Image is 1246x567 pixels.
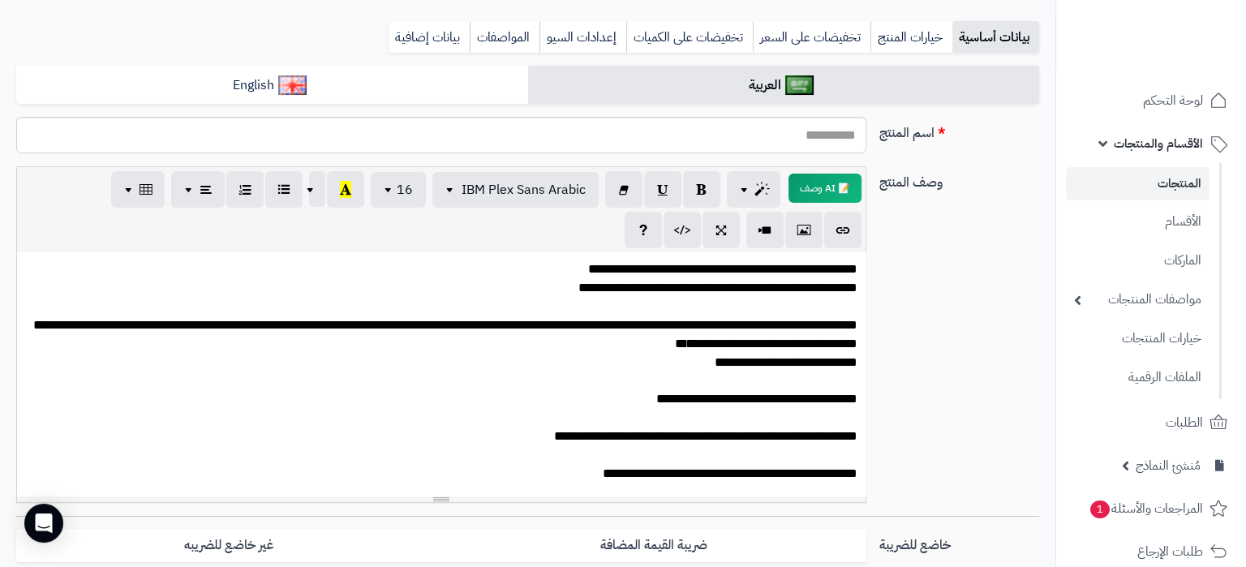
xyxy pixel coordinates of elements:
[1136,454,1201,477] span: مُنشئ النماذج
[1066,243,1209,278] a: الماركات
[397,180,413,200] span: 16
[470,21,539,54] a: المواصفات
[528,66,1040,105] a: العربية
[1066,204,1209,239] a: الأقسام
[432,172,599,208] button: IBM Plex Sans Arabic
[626,21,753,54] a: تخفيضات على الكميات
[952,21,1039,54] a: بيانات أساسية
[753,21,870,54] a: تخفيضات على السعر
[1114,132,1203,155] span: الأقسام والمنتجات
[24,504,63,543] div: Open Intercom Messenger
[1066,81,1236,120] a: لوحة التحكم
[870,21,952,54] a: خيارات المنتج
[1166,411,1203,434] span: الطلبات
[785,75,814,95] img: العربية
[1066,282,1209,317] a: مواصفات المنتجات
[1137,540,1203,563] span: طلبات الإرجاع
[462,180,586,200] span: IBM Plex Sans Arabic
[1143,89,1203,112] span: لوحة التحكم
[1066,167,1209,200] a: المنتجات
[441,529,866,562] label: ضريبة القيمة المضافة
[873,166,1046,192] label: وصف المنتج
[788,174,861,203] button: 📝 AI وصف
[16,529,441,562] label: غير خاضع للضريبه
[1066,360,1209,395] a: الملفات الرقمية
[873,529,1046,555] label: خاضع للضريبة
[1066,489,1236,528] a: المراجعات والأسئلة1
[539,21,626,54] a: إعدادات السيو
[1136,44,1231,78] img: logo-2.png
[1066,321,1209,356] a: خيارات المنتجات
[1090,500,1110,518] span: 1
[1089,497,1203,520] span: المراجعات والأسئلة
[16,66,528,105] a: English
[278,75,307,95] img: English
[371,172,426,208] button: 16
[1066,403,1236,442] a: الطلبات
[389,21,470,54] a: بيانات إضافية
[873,117,1046,143] label: اسم المنتج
